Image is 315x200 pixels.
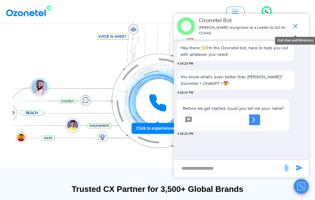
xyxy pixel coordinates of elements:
button: Close chat [294,179,309,194]
p: Ozonetel Bot [199,17,288,25]
span: 4:38:20 PM [177,132,193,136]
img: 👋 [202,46,207,50]
img: header [177,17,195,35]
p: You know what's even better than [PERSON_NAME]? Ozonetel + ChatGPT = ! [180,74,291,87]
span: 4:38:20 PM [177,90,193,95]
div: new-msg-input [177,163,279,174]
p: Before we get started, could you tell me your name? [183,105,284,112]
span: 4:38:20 PM [177,61,193,66]
span: send message [293,162,306,174]
img: 😍 [224,81,228,85]
span: send message [280,162,293,174]
span: end chat or minimize [289,20,302,32]
p: Hey there ! I'm the Ozonetel bot, here to help you out with whatever you need! [180,45,291,58]
p: [PERSON_NAME] recognized as a Leader by G2 for CCAAS [199,25,288,36]
div: Trusted CX Partner for 3,500+ Global Brands [16,184,300,195]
